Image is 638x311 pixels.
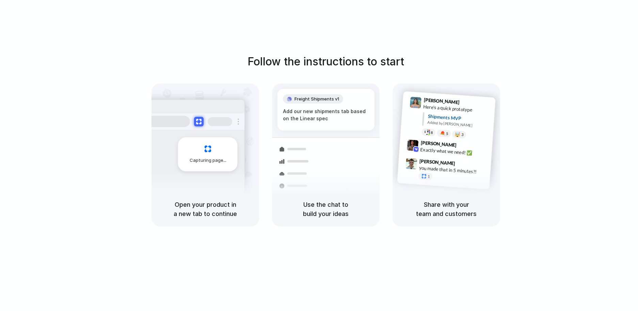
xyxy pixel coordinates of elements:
[294,96,339,103] span: Freight Shipments v1
[420,139,457,149] span: [PERSON_NAME]
[457,160,471,169] span: 9:47 AM
[428,175,430,178] span: 1
[283,108,369,122] div: Add our new shipments tab based on the Linear spec
[423,103,491,115] div: Here's a quick prototype
[160,200,251,218] h5: Open your product in a new tab to continue
[280,200,371,218] h5: Use the chat to build your ideas
[462,99,476,107] span: 9:41 AM
[190,157,227,164] span: Capturing page
[420,146,488,157] div: Exactly what we need! ✅
[461,133,464,137] span: 3
[459,142,473,150] span: 9:42 AM
[431,130,433,134] span: 8
[424,96,460,106] span: [PERSON_NAME]
[419,164,487,176] div: you made that in 5 minutes?!
[248,53,404,70] h1: Follow the instructions to start
[446,132,448,136] span: 5
[427,120,490,129] div: Added by [PERSON_NAME]
[419,157,456,167] span: [PERSON_NAME]
[428,113,491,124] div: Shipments MVP
[401,200,492,218] h5: Share with your team and customers
[455,132,461,137] div: 🤯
